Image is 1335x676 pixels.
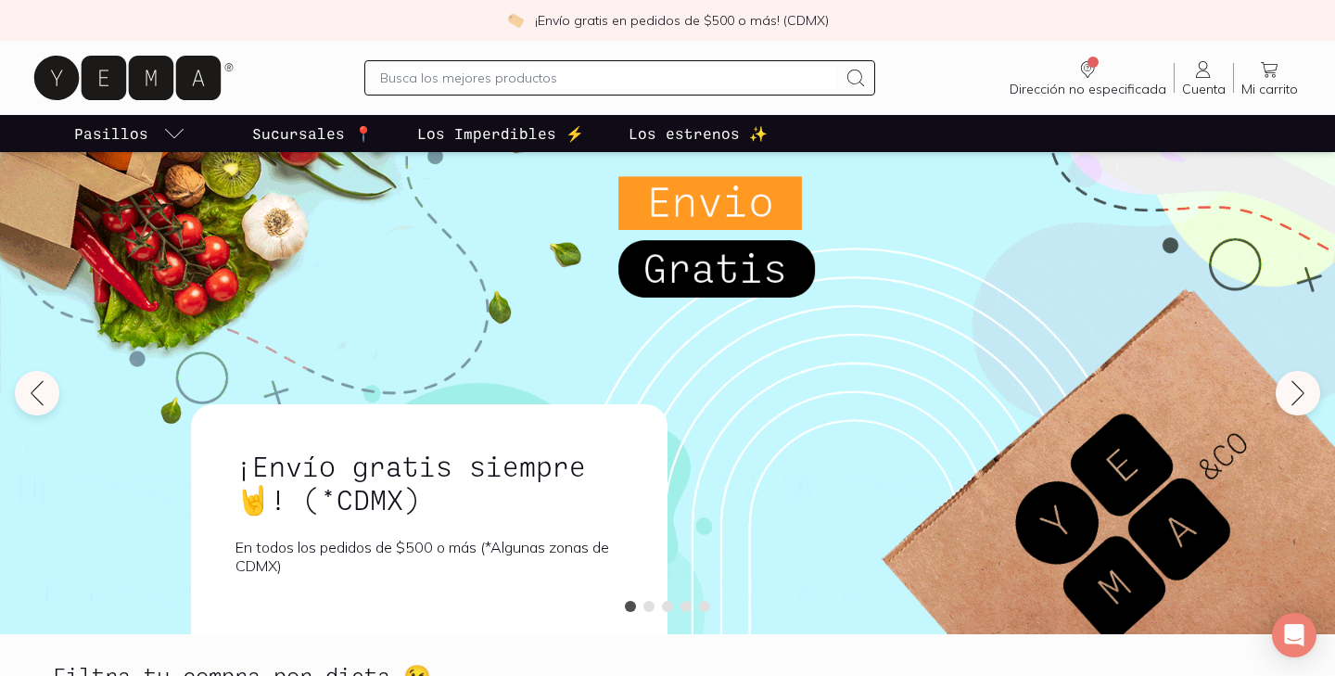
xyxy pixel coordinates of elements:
p: Pasillos [74,122,148,145]
a: pasillo-todos-link [70,115,189,152]
p: Sucursales 📍 [252,122,373,145]
p: Los estrenos ✨ [629,122,768,145]
span: Dirección no especificada [1010,81,1166,97]
div: Open Intercom Messenger [1272,613,1316,657]
a: Los Imperdibles ⚡️ [413,115,588,152]
p: Los Imperdibles ⚡️ [417,122,584,145]
span: Mi carrito [1241,81,1298,97]
a: Sucursales 📍 [248,115,376,152]
input: Busca los mejores productos [380,67,836,89]
h1: ¡Envío gratis siempre🤘! (*CDMX) [235,449,623,516]
img: check [507,12,524,29]
span: Cuenta [1182,81,1226,97]
a: Mi carrito [1234,58,1305,97]
a: Dirección no especificada [1002,58,1174,97]
a: Los estrenos ✨ [625,115,771,152]
a: Cuenta [1175,58,1233,97]
p: En todos los pedidos de $500 o más (*Algunas zonas de CDMX) [235,538,623,575]
p: ¡Envío gratis en pedidos de $500 o más! (CDMX) [535,11,829,30]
